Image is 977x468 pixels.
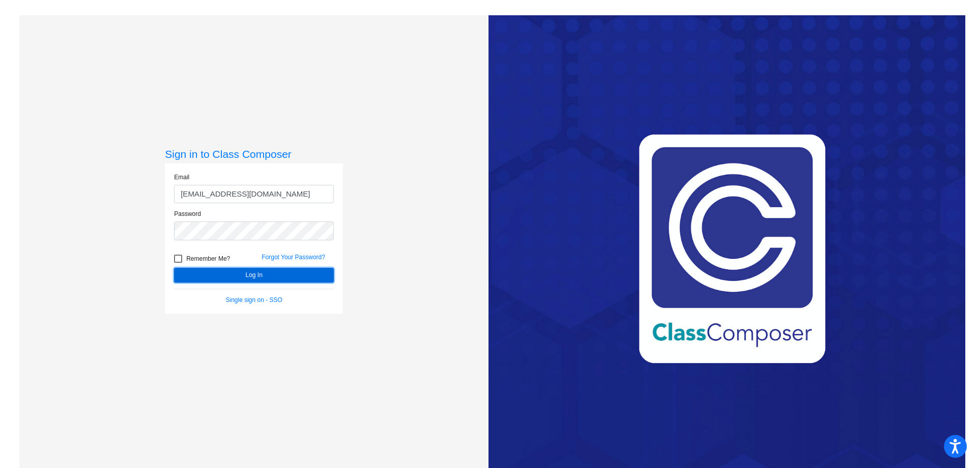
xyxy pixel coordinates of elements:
[165,148,343,160] h3: Sign in to Class Composer
[226,296,282,304] a: Single sign on - SSO
[186,253,230,265] span: Remember Me?
[174,209,201,218] label: Password
[174,268,334,283] button: Log In
[174,173,189,182] label: Email
[262,254,325,261] a: Forgot Your Password?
